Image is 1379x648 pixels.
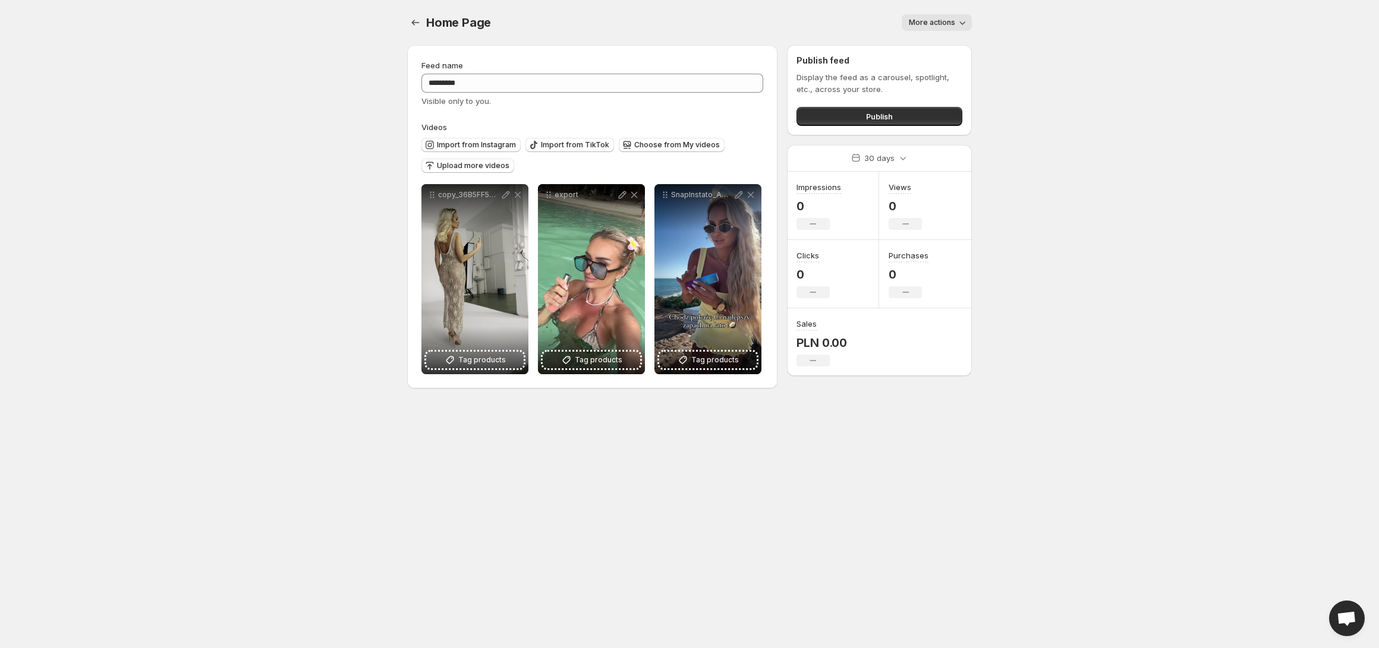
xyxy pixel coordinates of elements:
button: Tag products [543,352,640,368]
button: Choose from My videos [619,138,725,152]
div: SnapInstato_AQNB5nUXPLUrBnV7xpj5qnLbv2PNLFba9PNsukoZWzPYMh87fhw9W4NemGUD2fgpIIN4PPlH-yKMU1KZrCIJv... [654,184,761,374]
button: Upload more videos [421,159,514,173]
p: Display the feed as a carousel, spotlight, etc., across your store. [796,71,962,95]
span: Visible only to you. [421,96,491,106]
button: Tag products [426,352,524,368]
span: Publish [866,110,893,122]
button: Publish [796,107,962,126]
h2: Publish feed [796,55,962,67]
p: 30 days [864,152,895,164]
h3: Purchases [889,249,928,261]
button: Import from TikTok [525,138,614,152]
h3: Clicks [796,249,819,261]
button: Settings [407,14,424,31]
span: Import from TikTok [541,140,609,150]
button: More actions [902,14,972,31]
span: Feed name [421,61,463,70]
p: 0 [796,199,841,213]
span: Videos [421,122,447,132]
p: 0 [796,267,830,282]
div: exportTag products [538,184,645,374]
p: PLN 0.00 [796,336,847,350]
p: export [555,190,616,200]
h3: Views [889,181,911,193]
span: Tag products [575,354,622,366]
h3: Sales [796,318,817,330]
p: 0 [889,199,922,213]
h3: Impressions [796,181,841,193]
button: Tag products [659,352,757,368]
span: Tag products [458,354,506,366]
div: copy_36B5FF5C-B9A2-4120-9778-AF7FDDD4931FTag products [421,184,528,374]
span: Tag products [691,354,739,366]
p: 0 [889,267,928,282]
p: SnapInstato_AQNB5nUXPLUrBnV7xpj5qnLbv2PNLFba9PNsukoZWzPYMh87fhw9W4NemGUD2fgpIIN4PPlH-yKMU1KZrCIJv... [671,190,733,200]
span: Choose from My videos [634,140,720,150]
span: Import from Instagram [437,140,516,150]
span: More actions [909,18,955,27]
a: Open chat [1329,600,1365,636]
span: Home Page [426,15,491,30]
span: Upload more videos [437,161,509,170]
button: Import from Instagram [421,138,521,152]
p: copy_36B5FF5C-B9A2-4120-9778-AF7FDDD4931F [438,190,500,200]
